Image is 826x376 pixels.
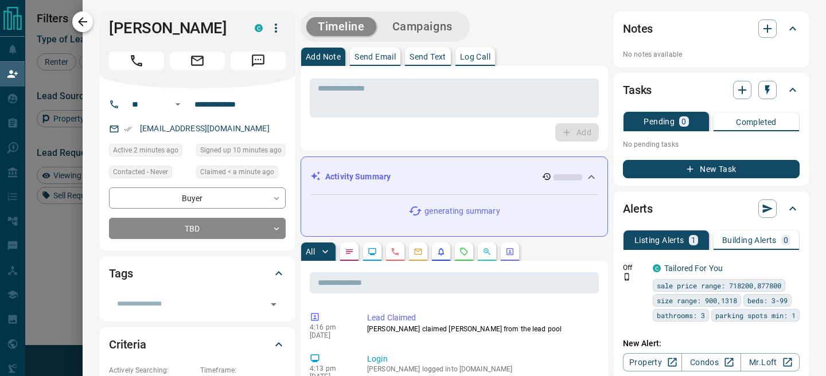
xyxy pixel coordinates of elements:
div: Tags [109,260,286,287]
span: Claimed < a minute ago [200,166,274,178]
svg: Listing Alerts [437,247,446,256]
span: beds: 3-99 [747,295,788,306]
p: Login [367,353,594,365]
div: Notes [623,15,800,42]
span: size range: 900,1318 [657,295,737,306]
button: Timeline [306,17,376,36]
svg: Opportunities [482,247,492,256]
p: Add Note [306,53,341,61]
p: [PERSON_NAME] claimed [PERSON_NAME] from the lead pool [367,324,594,334]
p: Lead Claimed [367,312,594,324]
a: [EMAIL_ADDRESS][DOMAIN_NAME] [140,124,270,133]
a: Tailored For You [664,264,723,273]
h1: [PERSON_NAME] [109,19,237,37]
div: Fri Aug 15 2025 [109,144,190,160]
span: Active 2 minutes ago [113,144,178,156]
svg: Email Verified [124,125,132,133]
span: Email [170,52,225,70]
div: TBD [109,218,286,239]
div: Fri Aug 15 2025 [196,166,286,182]
p: Listing Alerts [634,236,684,244]
button: Open [171,97,185,111]
svg: Lead Browsing Activity [368,247,377,256]
p: Off [623,263,646,273]
button: Open [266,296,282,312]
svg: Agent Actions [505,247,515,256]
span: parking spots min: 1 [715,310,796,321]
p: generating summary [424,205,500,217]
p: 1 [691,236,696,244]
div: Fri Aug 15 2025 [196,144,286,160]
a: Mr.Loft [741,353,800,371]
p: Actively Searching: [109,365,194,375]
div: Alerts [623,195,800,222]
h2: Tasks [623,81,652,99]
button: Campaigns [381,17,464,36]
p: All [306,248,315,256]
h2: Criteria [109,335,146,354]
p: Timeframe: [200,365,286,375]
span: sale price range: 718200,877800 [657,280,781,291]
svg: Requests [459,247,469,256]
p: Send Text [410,53,446,61]
span: bathrooms: 3 [657,310,705,321]
a: Condos [681,353,741,371]
p: Pending [644,117,675,126]
p: Building Alerts [722,236,777,244]
p: Activity Summary [325,171,391,183]
p: 4:16 pm [310,323,350,331]
p: 0 [681,117,686,126]
div: Criteria [109,331,286,358]
p: New Alert: [623,338,800,350]
p: Log Call [460,53,490,61]
p: No pending tasks [623,136,800,153]
p: Completed [736,118,777,126]
div: condos.ca [255,24,263,32]
svg: Push Notification Only [623,273,631,281]
h2: Tags [109,264,133,283]
p: 0 [784,236,788,244]
span: Message [231,52,286,70]
p: [DATE] [310,331,350,339]
p: Send Email [354,53,396,61]
span: Call [109,52,164,70]
span: Contacted - Never [113,166,168,178]
div: Buyer [109,187,286,209]
div: condos.ca [653,264,661,272]
svg: Notes [345,247,354,256]
span: Signed up 10 minutes ago [200,144,282,156]
p: [PERSON_NAME] logged into [DOMAIN_NAME] [367,365,594,373]
h2: Alerts [623,199,653,218]
p: 4:13 pm [310,365,350,373]
div: Tasks [623,76,800,104]
p: No notes available [623,49,800,60]
div: Activity Summary [310,166,598,187]
a: Property [623,353,682,371]
h2: Notes [623,19,653,38]
button: New Task [623,160,800,178]
svg: Emails [414,247,423,256]
svg: Calls [391,247,400,256]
